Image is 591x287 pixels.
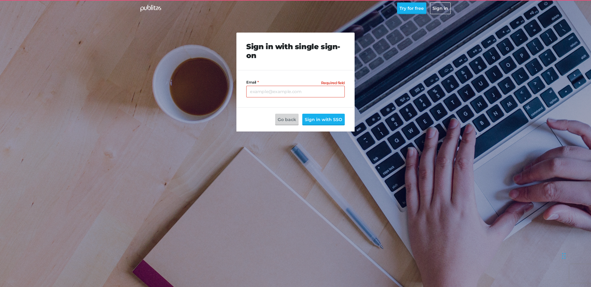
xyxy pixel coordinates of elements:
[560,241,591,270] iframe: Chat Widget
[275,114,299,125] button: Go back
[321,81,345,85] h6: Required field
[430,2,451,14] button: Sign in
[246,80,345,85] label: Email
[302,114,345,125] button: Sign in with SSO
[246,86,345,97] input: example@example.com
[246,42,345,60] h2: Sign in with single sign-on
[562,247,566,265] div: Drag
[397,2,426,14] button: Try for free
